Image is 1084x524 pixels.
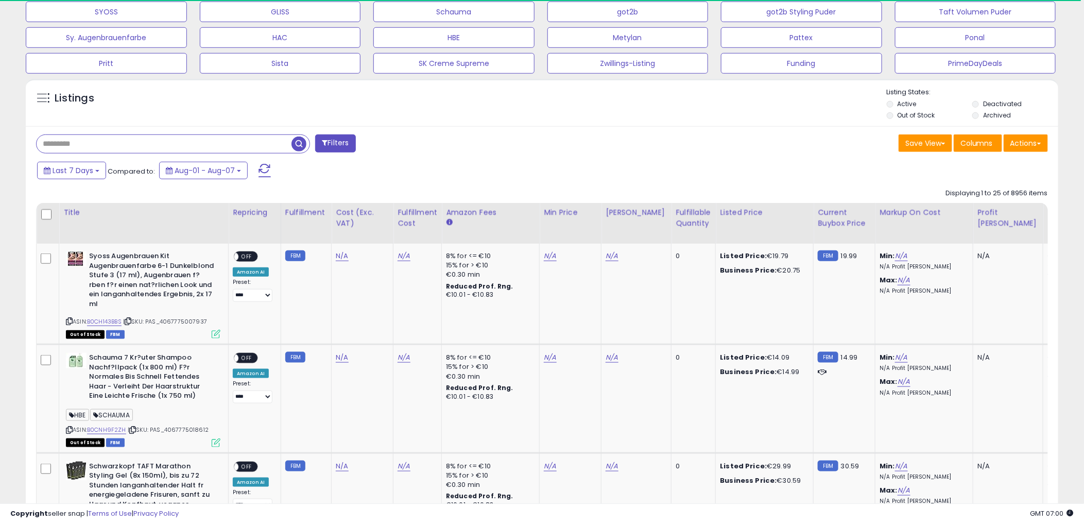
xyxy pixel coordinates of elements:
small: FBM [285,352,305,363]
div: 0 [676,353,708,362]
p: Listing States: [887,88,1058,97]
p: N/A Profit [PERSON_NAME] [880,474,965,481]
a: B0CH143BBS [87,317,122,326]
span: 19.99 [841,251,857,261]
a: N/A [336,461,348,471]
div: Amazon Fees [446,207,535,218]
small: FBM [285,461,305,471]
span: OFF [238,354,255,363]
a: N/A [398,352,410,363]
b: Min: [880,461,895,471]
p: N/A Profit [PERSON_NAME] [880,288,965,295]
button: got2b [547,2,709,22]
button: got2b Styling Puder [721,2,882,22]
label: Out of Stock [898,111,935,120]
div: ASIN: [66,353,220,446]
label: Active [898,99,917,108]
div: Amazon AI [233,478,269,487]
div: Current Buybox Price [818,207,871,229]
small: (0%) [1047,471,1062,480]
div: ASIN: [66,251,220,337]
div: Repricing [233,207,277,218]
div: Amazon AI [233,369,269,378]
button: PrimeDayDeals [895,53,1056,74]
a: N/A [336,251,348,261]
div: [PERSON_NAME] [606,207,667,218]
span: OFF [238,462,255,471]
b: Business Price: [720,265,777,275]
div: N/A [977,353,1035,362]
span: | SKU: PAS_4067775018612 [128,426,209,434]
button: Sista [200,53,361,74]
a: N/A [898,485,910,496]
div: Amazon AI [233,267,269,277]
small: FBM [285,250,305,261]
button: HAC [200,27,361,48]
b: Business Price: [720,367,777,377]
div: Fulfillment [285,207,327,218]
div: €0.30 min [446,372,531,381]
a: N/A [544,352,556,363]
span: Last 7 Days [53,165,93,176]
div: €0.30 min [446,270,531,279]
label: Deactivated [983,99,1022,108]
a: N/A [606,352,618,363]
div: Preset: [233,489,273,512]
span: 2025-08-15 07:00 GMT [1030,509,1074,518]
span: All listings that are currently out of stock and unavailable for purchase on Amazon [66,438,105,447]
button: Aug-01 - Aug-07 [159,162,248,179]
span: 14.99 [841,352,858,362]
strong: Copyright [10,509,48,518]
span: 30.59 [841,461,859,471]
div: seller snap | | [10,509,179,519]
div: 15% for > €10 [446,471,531,480]
b: Schauma 7 Kr?uter Shampoo Nachf?llpack (1x 800 ml) F?r Normales Bis Schnell Fettendes Haar - Verl... [89,353,214,403]
span: Compared to: [108,166,155,176]
span: SCHAUMA [90,409,133,421]
small: (0%) [1047,363,1062,371]
div: €14.99 [720,367,805,377]
b: Listed Price: [720,251,767,261]
div: 8% for <= €10 [446,251,531,261]
div: Displaying 1 to 25 of 8956 items [945,189,1048,198]
button: GLISS [200,2,361,22]
span: All listings that are currently out of stock and unavailable for purchase on Amazon [66,330,105,339]
a: N/A [895,352,907,363]
div: €0.30 min [446,480,531,489]
button: SK Creme Supreme [373,53,535,74]
div: Title [63,207,224,218]
b: Reduced Prof. Rng. [446,383,513,392]
div: Fulfillable Quantity [676,207,711,229]
div: €10.01 - €10.83 [446,291,531,299]
b: Listed Price: [720,352,767,362]
div: 0 [676,251,708,261]
span: HBE [66,409,89,421]
p: N/A Profit [PERSON_NAME] [880,263,965,271]
button: HBE [373,27,535,48]
div: N/A [977,462,1035,471]
div: 0 [676,462,708,471]
a: Privacy Policy [133,509,179,518]
button: Actions [1004,134,1048,152]
button: Ponal [895,27,1056,48]
b: Schwarzkopf TAFT Marathon Styling Gel (8x 150ml), bis zu 72 Stunden langanhaltender Halt fr energ... [89,462,214,521]
b: Max: [880,485,898,495]
button: Filters [315,134,355,153]
button: Funding [721,53,882,74]
div: 8% for <= €10 [446,462,531,471]
small: FBM [818,250,838,261]
span: | SKU: PAS_4067775007937 [123,317,207,326]
div: €19.79 [720,251,805,261]
div: Preset: [233,279,273,302]
a: N/A [544,461,556,471]
img: 31M+3GXPCZL._SL40_.jpg [66,353,87,368]
a: N/A [398,251,410,261]
a: N/A [606,251,618,261]
div: Markup on Cost [880,207,969,218]
a: N/A [544,251,556,261]
div: N/A [977,251,1035,261]
label: Archived [983,111,1011,120]
a: N/A [898,377,910,387]
span: Columns [960,138,993,148]
div: Cost (Exc. VAT) [336,207,389,229]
